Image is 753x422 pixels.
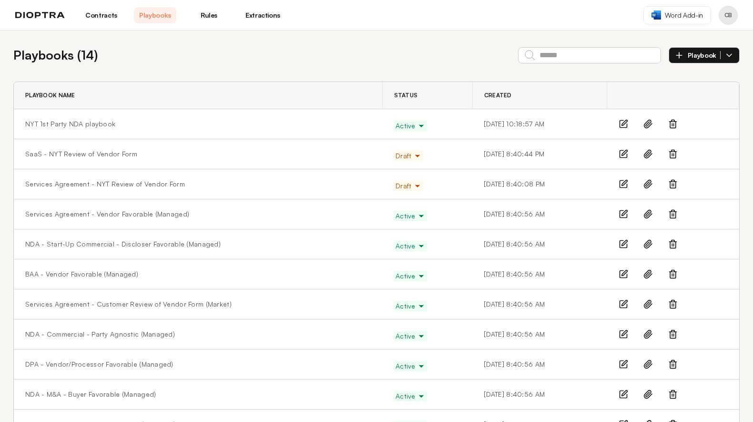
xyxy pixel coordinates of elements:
[25,179,185,189] a: Services Agreement - NYT Review of Vendor Form
[25,92,75,99] span: Playbook Name
[396,301,425,311] span: Active
[13,46,98,64] h2: Playbooks ( 14 )
[15,12,65,19] img: logo
[188,7,230,23] a: Rules
[394,361,427,371] button: Active
[25,119,115,129] a: NYT 1st Party NDA playbook
[651,10,661,20] img: word
[394,121,427,131] button: Active
[134,7,176,23] a: Playbooks
[394,331,427,341] button: Active
[394,391,427,401] button: Active
[472,229,607,259] td: [DATE] 8:40:56 AM
[396,121,425,131] span: Active
[25,149,137,159] a: SaaS - NYT Review of Vendor Form
[242,7,284,23] a: Extractions
[472,350,607,380] td: [DATE] 8:40:56 AM
[394,92,418,99] span: Status
[25,269,138,279] a: BAA - Vendor Favorable (Managed)
[665,10,703,20] span: Word Add-in
[688,51,721,60] span: Playbook
[472,380,607,410] td: [DATE] 8:40:56 AM
[472,199,607,229] td: [DATE] 8:40:56 AM
[394,151,423,161] button: Draft
[25,360,173,369] a: DPA - Vendor/Processor Favorable (Managed)
[25,239,221,249] a: NDA - Start-Up Commercial - Discloser Favorable (Managed)
[396,241,425,251] span: Active
[484,92,512,99] span: Created
[396,361,425,371] span: Active
[25,209,189,219] a: Services Agreement - Vendor Favorable (Managed)
[396,391,425,401] span: Active
[394,181,423,191] button: Draft
[669,47,740,63] button: Playbook
[25,329,175,339] a: NDA - Commercial - Party Agnostic (Managed)
[472,109,607,139] td: [DATE] 10:18:57 AM
[472,169,607,199] td: [DATE] 8:40:08 PM
[396,271,425,281] span: Active
[472,289,607,319] td: [DATE] 8:40:56 AM
[472,139,607,169] td: [DATE] 8:40:44 PM
[394,271,427,281] button: Active
[472,319,607,350] td: [DATE] 8:40:56 AM
[472,259,607,289] td: [DATE] 8:40:56 AM
[396,211,425,221] span: Active
[396,331,425,341] span: Active
[643,6,711,24] a: Word Add-in
[394,241,427,251] button: Active
[719,6,738,25] button: Profile menu
[80,7,122,23] a: Contracts
[25,299,232,309] a: Services Agreement - Customer Review of Vendor Form (Market)
[25,390,156,399] a: NDA - M&A - Buyer Favorable (Managed)
[396,181,421,191] span: Draft
[394,211,427,221] button: Active
[396,151,421,161] span: Draft
[394,301,427,311] button: Active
